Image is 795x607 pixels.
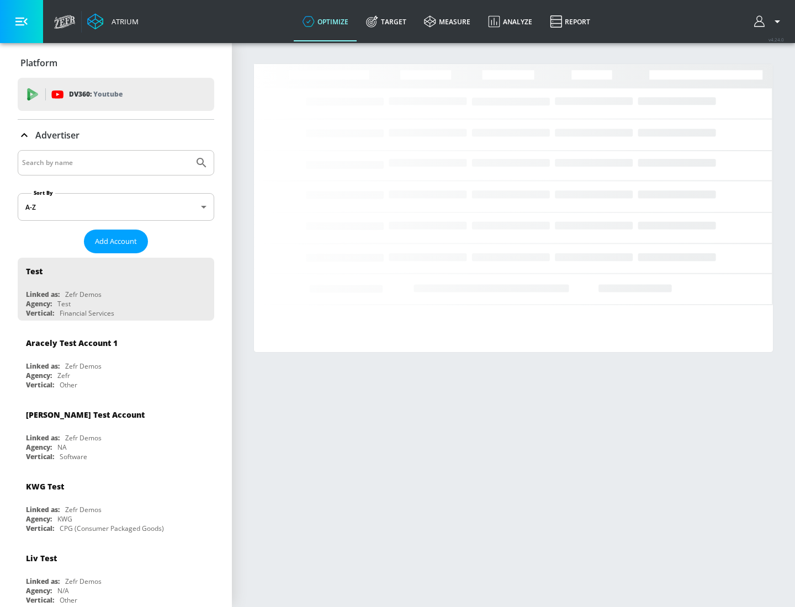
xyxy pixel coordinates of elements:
[57,514,72,524] div: KWG
[18,329,214,392] div: Aracely Test Account 1Linked as:Zefr DemosAgency:ZefrVertical:Other
[57,371,70,380] div: Zefr
[57,299,71,308] div: Test
[26,380,54,390] div: Vertical:
[26,308,54,318] div: Vertical:
[60,380,77,390] div: Other
[415,2,479,41] a: measure
[18,258,214,321] div: TestLinked as:Zefr DemosAgency:TestVertical:Financial Services
[26,577,60,586] div: Linked as:
[26,505,60,514] div: Linked as:
[18,120,214,151] div: Advertiser
[26,338,118,348] div: Aracely Test Account 1
[18,401,214,464] div: [PERSON_NAME] Test AccountLinked as:Zefr DemosAgency:NAVertical:Software
[357,2,415,41] a: Target
[107,17,139,26] div: Atrium
[26,481,64,492] div: KWG Test
[93,88,123,100] p: Youtube
[26,361,60,371] div: Linked as:
[26,433,60,443] div: Linked as:
[26,524,54,533] div: Vertical:
[541,2,599,41] a: Report
[26,371,52,380] div: Agency:
[18,78,214,111] div: DV360: Youtube
[22,156,189,170] input: Search by name
[18,193,214,221] div: A-Z
[60,524,164,533] div: CPG (Consumer Packaged Goods)
[26,514,52,524] div: Agency:
[26,299,52,308] div: Agency:
[65,433,102,443] div: Zefr Demos
[84,230,148,253] button: Add Account
[65,577,102,586] div: Zefr Demos
[26,452,54,461] div: Vertical:
[18,47,214,78] div: Platform
[20,57,57,69] p: Platform
[35,129,79,141] p: Advertiser
[69,88,123,100] p: DV360:
[65,505,102,514] div: Zefr Demos
[26,586,52,595] div: Agency:
[65,290,102,299] div: Zefr Demos
[95,235,137,248] span: Add Account
[60,595,77,605] div: Other
[26,290,60,299] div: Linked as:
[26,266,43,276] div: Test
[31,189,55,196] label: Sort By
[87,13,139,30] a: Atrium
[60,308,114,318] div: Financial Services
[768,36,784,42] span: v 4.24.0
[26,409,145,420] div: [PERSON_NAME] Test Account
[26,595,54,605] div: Vertical:
[18,473,214,536] div: KWG TestLinked as:Zefr DemosAgency:KWGVertical:CPG (Consumer Packaged Goods)
[60,452,87,461] div: Software
[65,361,102,371] div: Zefr Demos
[26,553,57,563] div: Liv Test
[294,2,357,41] a: optimize
[57,443,67,452] div: NA
[479,2,541,41] a: Analyze
[57,586,69,595] div: N/A
[26,443,52,452] div: Agency:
